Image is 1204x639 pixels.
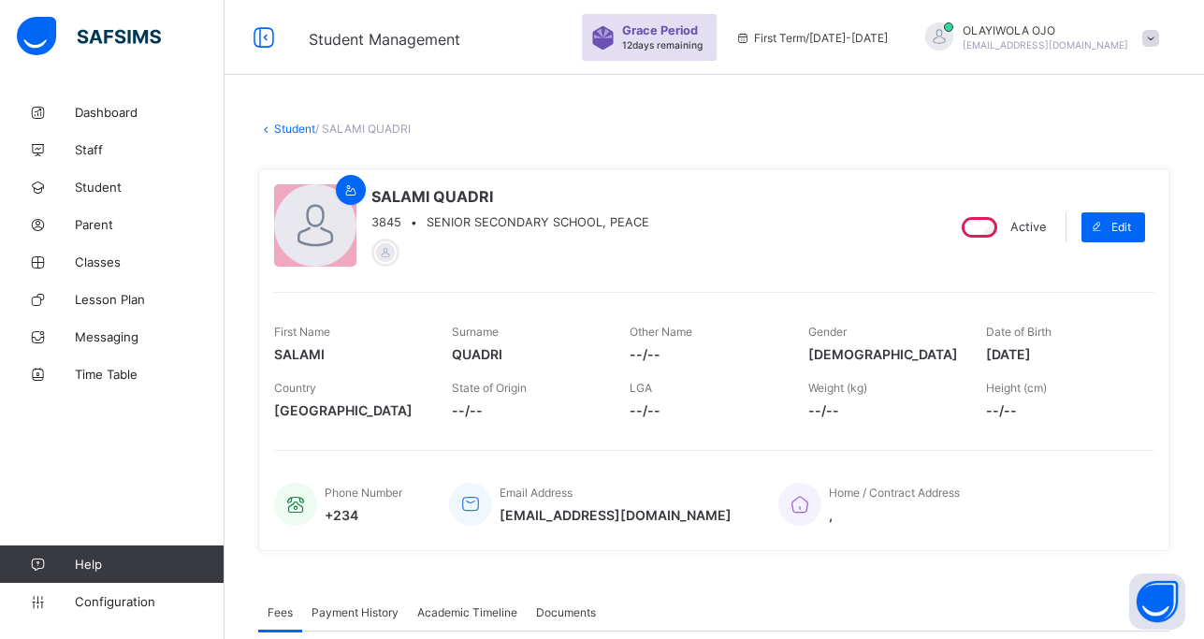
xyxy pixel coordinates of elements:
[630,325,692,339] span: Other Name
[17,17,161,56] img: safsims
[75,557,224,572] span: Help
[75,292,225,307] span: Lesson Plan
[427,215,649,229] span: SENIOR SECONDARY SCHOOL, PEACE
[986,402,1136,418] span: --/--
[75,105,225,120] span: Dashboard
[536,605,596,619] span: Documents
[622,39,703,51] span: 12 days remaining
[963,39,1128,51] span: [EMAIL_ADDRESS][DOMAIN_NAME]
[75,254,225,269] span: Classes
[630,381,652,395] span: LGA
[500,507,732,523] span: [EMAIL_ADDRESS][DOMAIN_NAME]
[591,26,615,50] img: sticker-purple.71386a28dfed39d6af7621340158ba97.svg
[986,381,1047,395] span: Height (cm)
[417,605,517,619] span: Academic Timeline
[75,142,225,157] span: Staff
[309,30,460,49] span: Student Management
[963,23,1128,37] span: OLAYIWOLA OJO
[829,486,960,500] span: Home / Contract Address
[808,381,867,395] span: Weight (kg)
[452,325,499,339] span: Surname
[371,215,401,229] span: 3845
[75,329,225,344] span: Messaging
[312,605,399,619] span: Payment History
[315,122,411,136] span: / SALAMI QUADRI
[75,180,225,195] span: Student
[630,346,779,362] span: --/--
[75,594,224,609] span: Configuration
[371,215,649,229] div: •
[907,22,1168,53] div: OLAYIWOLAOJO
[274,402,424,418] span: [GEOGRAPHIC_DATA]
[371,187,649,206] span: SALAMI QUADRI
[808,346,958,362] span: [DEMOGRAPHIC_DATA]
[1111,220,1131,234] span: Edit
[75,217,225,232] span: Parent
[325,486,402,500] span: Phone Number
[274,122,315,136] a: Student
[274,346,424,362] span: SALAMI
[452,402,602,418] span: --/--
[1010,220,1046,234] span: Active
[986,325,1052,339] span: Date of Birth
[1129,574,1185,630] button: Open asap
[75,367,225,382] span: Time Table
[500,486,573,500] span: Email Address
[268,605,293,619] span: Fees
[829,507,960,523] span: ,
[808,325,847,339] span: Gender
[274,381,316,395] span: Country
[622,23,698,37] span: Grace Period
[325,507,402,523] span: +234
[274,325,330,339] span: First Name
[735,31,888,45] span: session/term information
[452,381,527,395] span: State of Origin
[808,402,958,418] span: --/--
[452,346,602,362] span: QUADRI
[986,346,1136,362] span: [DATE]
[630,402,779,418] span: --/--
